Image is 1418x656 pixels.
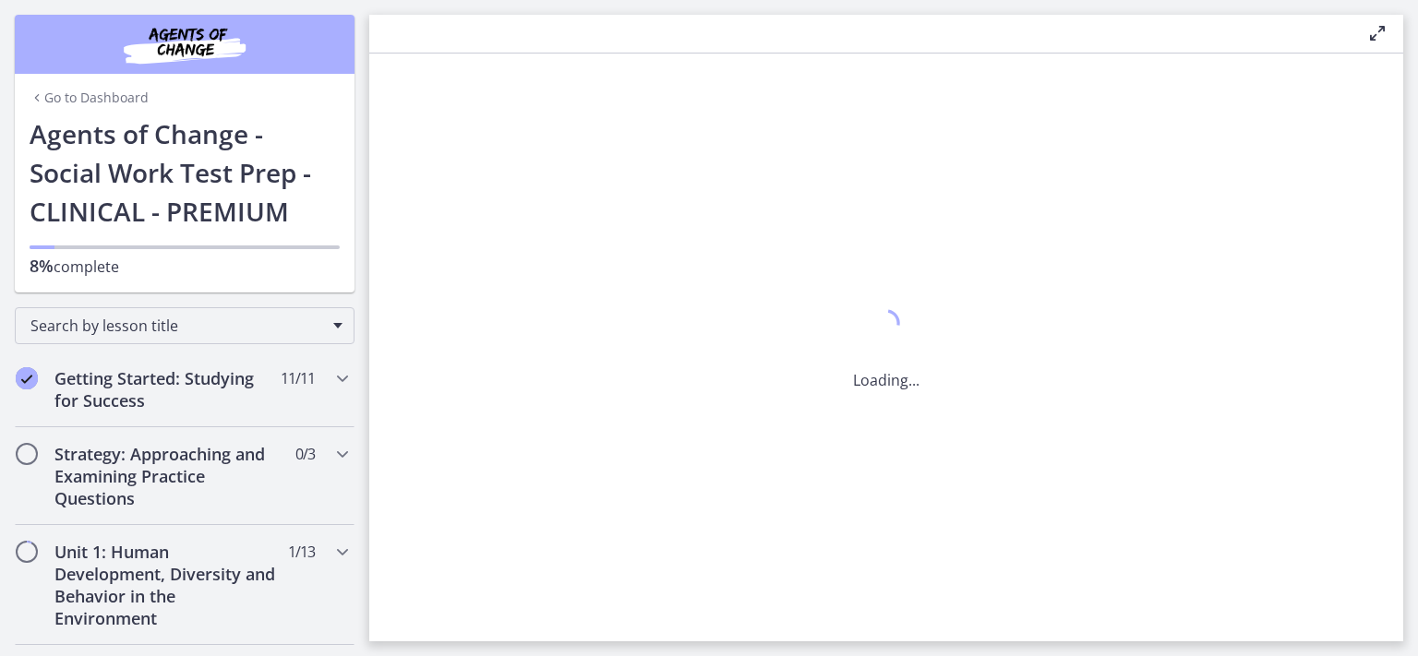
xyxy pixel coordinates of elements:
h2: Strategy: Approaching and Examining Practice Questions [54,443,280,509]
i: Completed [16,367,38,389]
p: Loading... [853,369,919,391]
img: Agents of Change [74,22,295,66]
span: 1 / 13 [288,541,315,563]
span: 8% [30,255,54,277]
div: 1 [853,304,919,347]
h2: Getting Started: Studying for Success [54,367,280,411]
span: 0 / 3 [295,443,315,465]
a: Go to Dashboard [30,89,149,107]
h2: Unit 1: Human Development, Diversity and Behavior in the Environment [54,541,280,629]
h1: Agents of Change - Social Work Test Prep - CLINICAL - PREMIUM [30,114,340,231]
span: 11 / 11 [281,367,315,389]
p: complete [30,255,340,278]
div: Search by lesson title [15,307,354,344]
span: Search by lesson title [30,316,324,336]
